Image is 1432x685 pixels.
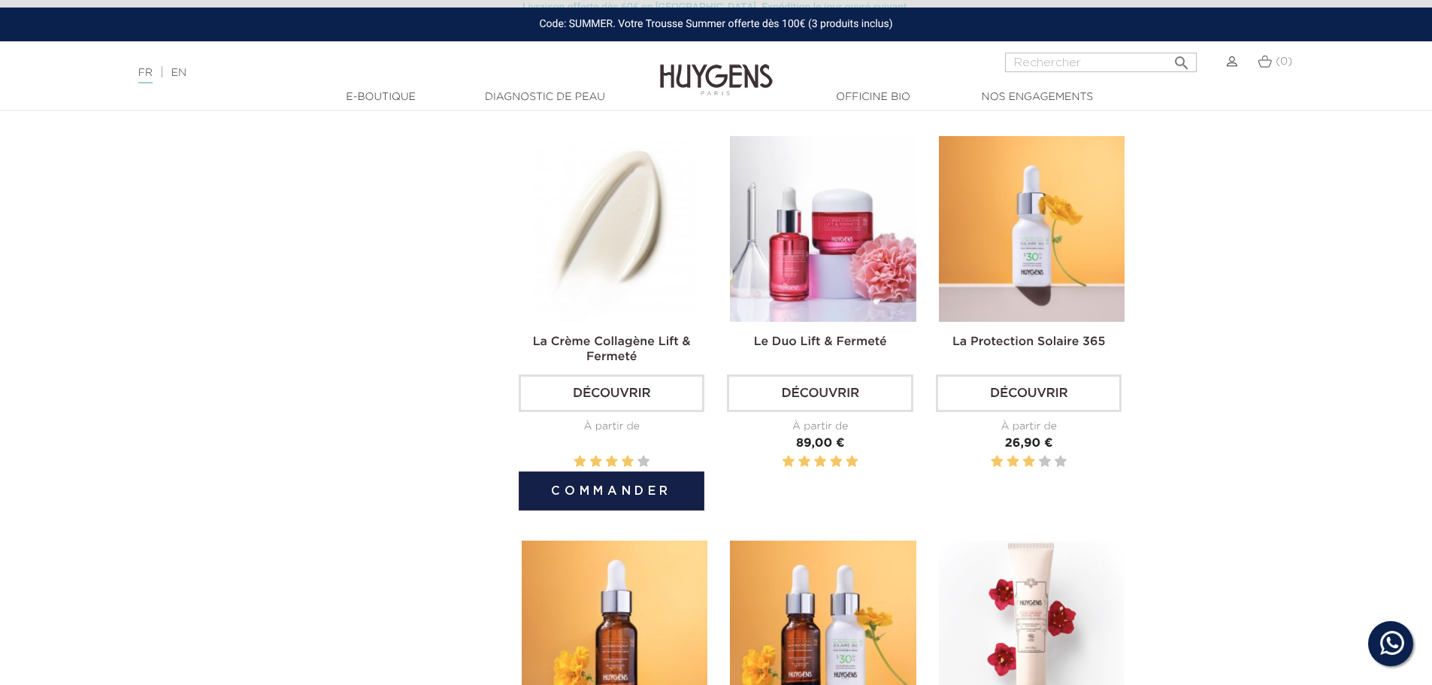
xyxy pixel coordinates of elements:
label: 1 [574,453,586,471]
label: 5 [1055,453,1067,471]
a: Officine Bio [798,89,949,105]
span: 26,90 € [1005,438,1053,450]
img: La Protection Solaire 365 [939,136,1125,322]
a: Le Duo Lift & Fermeté [754,336,887,348]
i:  [1173,50,1191,68]
label: 4 [830,453,842,471]
div: | [131,64,586,82]
div: À partir de [936,419,1122,435]
input: Rechercher [1005,53,1197,72]
label: 2 [589,453,601,471]
label: 1 [783,453,795,471]
label: 4 [622,453,634,471]
a: La Crème Collagène Lift & Fermeté [533,336,691,363]
img: Le Duo Lift & Fermeté [730,136,916,322]
a: Découvrir [936,374,1122,412]
label: 5 [637,453,649,471]
a: FR [138,68,153,83]
span: (0) [1276,56,1292,67]
label: 2 [1007,453,1019,471]
div: À partir de [727,419,913,435]
span: 89,00 € [796,438,844,450]
a: Découvrir [519,374,704,412]
a: Nos engagements [962,89,1113,105]
div: À partir de [519,419,704,435]
label: 3 [814,453,826,471]
img: Huygens [660,40,773,98]
label: 2 [798,453,810,471]
a: E-Boutique [306,89,456,105]
button:  [1168,48,1195,68]
a: EN [171,68,186,78]
a: La Protection Solaire 365 [952,336,1106,348]
label: 1 [991,453,1003,471]
button: Commander [519,471,704,511]
label: 3 [606,453,618,471]
a: Découvrir [727,374,913,412]
a: Diagnostic de peau [470,89,620,105]
label: 4 [1039,453,1051,471]
label: 5 [846,453,858,471]
label: 3 [1023,453,1035,471]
